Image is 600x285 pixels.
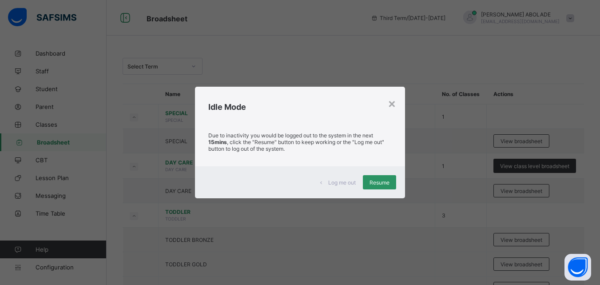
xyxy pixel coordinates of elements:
[388,96,396,111] div: ×
[208,139,227,145] strong: 15mins
[208,102,392,112] h2: Idle Mode
[564,254,591,281] button: Open asap
[370,179,389,186] span: Resume
[328,179,356,186] span: Log me out
[208,132,392,152] p: Due to inactivity you would be logged out to the system in the next , click the "Resume" button t...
